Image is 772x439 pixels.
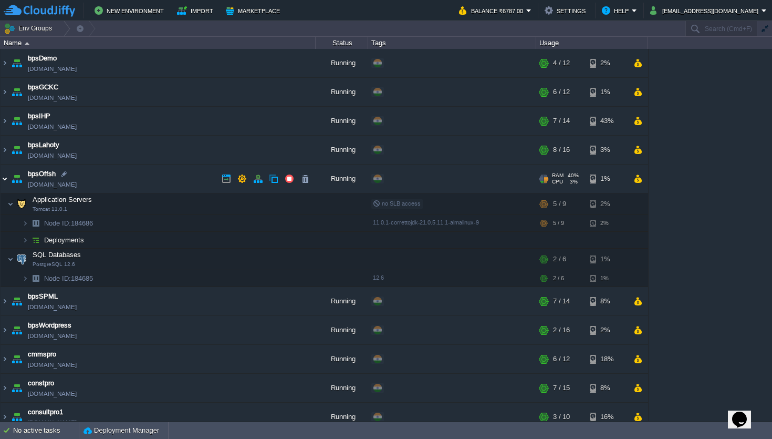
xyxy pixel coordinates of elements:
[28,169,56,179] a: bpsOffsh
[43,274,95,283] a: Node ID:184685
[373,219,479,226] span: 11.0.1-correttojdk-21.0.5.11.1-almalinux-9
[28,349,56,360] a: cmmspro
[316,107,368,135] div: Running
[9,287,24,315] img: AMDAwAAAACH5BAEAAAAALAAAAAABAAEAAAICRAEAOw==
[84,425,159,436] button: Deployment Manager
[28,407,63,417] a: consultpro1
[28,232,43,248] img: AMDAwAAAACH5BAEAAAAALAAAAAABAAEAAAICRAEAOw==
[590,249,624,270] div: 1%
[316,165,368,193] div: Running
[567,179,578,185] span: 3%
[552,179,563,185] span: CPU
[316,345,368,373] div: Running
[316,136,368,164] div: Running
[44,274,71,282] span: Node ID:
[602,4,632,17] button: Help
[28,64,77,74] a: [DOMAIN_NAME]
[4,4,75,17] img: CloudJiffy
[4,21,56,36] button: Env Groups
[28,53,57,64] span: bpsDemo
[316,316,368,344] div: Running
[590,270,624,287] div: 1%
[1,316,9,344] img: AMDAwAAAACH5BAEAAAAALAAAAAABAAEAAAICRAEAOw==
[9,403,24,431] img: AMDAwAAAACH5BAEAAAAALAAAAAABAAEAAAICRAEAOw==
[590,193,624,215] div: 2%
[28,331,77,341] a: [DOMAIN_NAME]
[28,389,77,399] a: [DOMAIN_NAME]
[553,49,570,77] div: 4 / 12
[1,37,315,49] div: Name
[316,403,368,431] div: Running
[7,193,14,215] img: AMDAwAAAACH5BAEAAAAALAAAAAABAAEAAAICRAEAOw==
[32,195,93,204] span: Application Servers
[28,215,43,231] img: AMDAwAAAACH5BAEAAAAALAAAAAABAAEAAAICRAEAOw==
[590,374,624,402] div: 8%
[553,287,570,315] div: 7 / 14
[25,42,29,45] img: AMDAwAAAACH5BAEAAAAALAAAAAABAAEAAAICRAEAOw==
[28,378,54,389] span: constpro
[650,4,761,17] button: [EMAIL_ADDRESS][DOMAIN_NAME]
[590,215,624,231] div: 2%
[1,165,9,193] img: AMDAwAAAACH5BAEAAAAALAAAAAABAAEAAAICRAEAOw==
[590,287,624,315] div: 8%
[22,270,28,287] img: AMDAwAAAACH5BAEAAAAALAAAAAABAAEAAAICRAEAOw==
[590,345,624,373] div: 18%
[316,287,368,315] div: Running
[43,219,95,228] span: 184686
[316,49,368,77] div: Running
[43,219,95,228] a: Node ID:184686
[590,49,624,77] div: 2%
[590,403,624,431] div: 16%
[33,261,75,268] span: PostgreSQL 12.6
[568,172,579,179] span: 40%
[459,4,526,17] button: Balance ₹6787.00
[33,206,67,212] span: Tomcat 11.0.1
[14,193,29,215] img: AMDAwAAAACH5BAEAAAAALAAAAAABAAEAAAICRAEAOw==
[552,172,564,179] span: RAM
[28,82,58,93] span: bpsGCKC
[316,37,368,49] div: Status
[553,249,566,270] div: 2 / 6
[553,316,570,344] div: 2 / 16
[553,78,570,106] div: 6 / 12
[9,165,24,193] img: AMDAwAAAACH5BAEAAAAALAAAAAABAAEAAAICRAEAOw==
[28,270,43,287] img: AMDAwAAAACH5BAEAAAAALAAAAAABAAEAAAICRAEAOw==
[316,78,368,106] div: Running
[373,200,421,207] span: no SLB access
[316,374,368,402] div: Running
[590,165,624,193] div: 1%
[28,320,71,331] a: bpsWordpress
[553,345,570,373] div: 6 / 12
[545,4,589,17] button: Settings
[728,397,761,428] iframe: chat widget
[553,270,564,287] div: 2 / 6
[9,316,24,344] img: AMDAwAAAACH5BAEAAAAALAAAAAABAAEAAAICRAEAOw==
[32,196,93,203] a: Application ServersTomcat 11.0.1
[1,345,9,373] img: AMDAwAAAACH5BAEAAAAALAAAAAABAAEAAAICRAEAOw==
[553,136,570,164] div: 8 / 16
[14,249,29,270] img: AMDAwAAAACH5BAEAAAAALAAAAAABAAEAAAICRAEAOw==
[28,93,77,103] a: [DOMAIN_NAME]
[28,121,77,132] a: [DOMAIN_NAME]
[28,179,77,190] a: [DOMAIN_NAME]
[590,316,624,344] div: 2%
[28,291,58,302] a: bpsSPML
[553,215,564,231] div: 5 / 9
[43,236,86,244] span: Deployments
[226,4,283,17] button: Marketplace
[13,422,79,439] div: No active tasks
[28,302,77,312] a: [DOMAIN_NAME]
[537,37,648,49] div: Usage
[28,140,59,150] span: bpsLahoty
[590,107,624,135] div: 43%
[32,250,82,259] span: SQL Databases
[9,107,24,135] img: AMDAwAAAACH5BAEAAAAALAAAAAABAAEAAAICRAEAOw==
[22,215,28,231] img: AMDAwAAAACH5BAEAAAAALAAAAAABAAEAAAICRAEAOw==
[553,374,570,402] div: 7 / 15
[28,111,50,121] a: bpsIHP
